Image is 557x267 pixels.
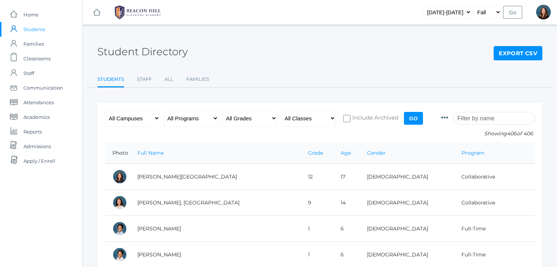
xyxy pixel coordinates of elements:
h2: Student Directory [97,46,188,57]
span: Families [23,37,44,51]
input: Include Archived [343,115,350,122]
a: Export CSV [494,46,542,61]
span: Staff [23,66,34,80]
td: 14 [333,190,359,216]
span: Attendances [23,95,54,110]
th: Photo [105,143,130,164]
a: Age [341,150,351,156]
td: 6 [333,216,359,242]
span: Students [23,22,45,37]
span: Admissions [23,139,51,154]
input: Filter by name [453,112,535,125]
td: Full-Time [454,216,535,242]
img: BHCALogos-05-308ed15e86a5a0abce9b8dd61676a3503ac9727e845dece92d48e8588c001991.png [110,3,165,22]
td: 17 [333,164,359,190]
a: Students [97,72,124,88]
td: [DEMOGRAPHIC_DATA] [360,164,454,190]
a: Staff [137,72,152,87]
p: Showing of 406 [441,130,535,138]
div: Dominic Abrea [112,221,127,236]
td: 12 [301,164,333,190]
span: 406 [507,130,517,137]
td: Collaborative [454,190,535,216]
td: [PERSON_NAME][GEOGRAPHIC_DATA] [130,164,301,190]
a: All [164,72,174,87]
a: Full Name [137,150,164,156]
div: Heather Mangimelli [536,5,551,19]
span: Include Archived [350,114,398,123]
td: [DEMOGRAPHIC_DATA] [360,216,454,242]
td: [PERSON_NAME] [130,216,301,242]
span: Apply / Enroll [23,154,55,168]
span: Classrooms [23,51,51,66]
td: [PERSON_NAME], [GEOGRAPHIC_DATA] [130,190,301,216]
div: Phoenix Abdulla [112,195,127,210]
a: Families [186,72,209,87]
span: Home [23,7,38,22]
span: Reports [23,124,42,139]
a: Grade [308,150,323,156]
span: Communication [23,80,63,95]
div: Grayson Abrea [112,247,127,262]
input: Go [503,6,522,19]
a: Gender [367,150,386,156]
td: 1 [301,216,333,242]
div: Charlotte Abdulla [112,169,127,184]
span: Academics [23,110,50,124]
td: 9 [301,190,333,216]
input: Go [404,112,423,125]
td: [DEMOGRAPHIC_DATA] [360,190,454,216]
a: Program [461,150,484,156]
td: Collaborative [454,164,535,190]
